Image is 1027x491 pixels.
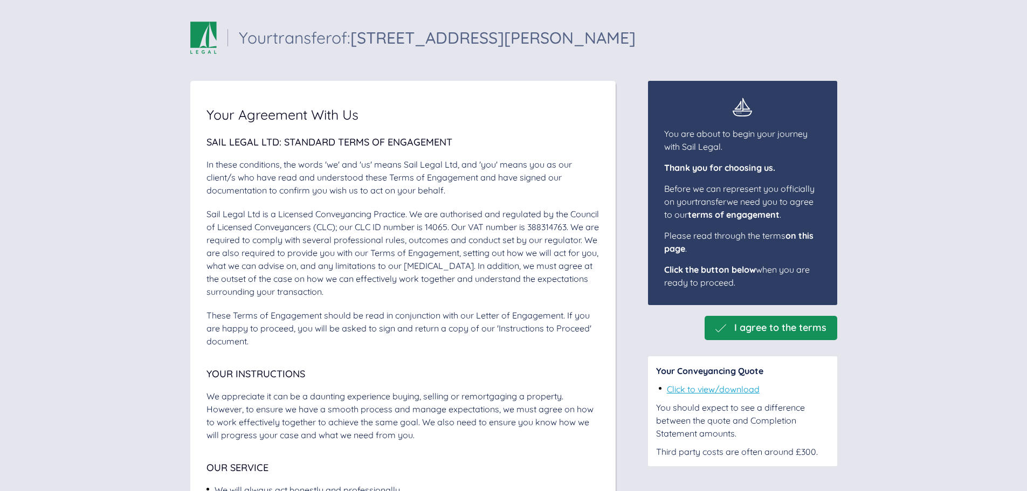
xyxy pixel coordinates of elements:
div: Sail Legal Ltd is a Licensed Conveyancing Practice. We are authorised and regulated by the Counci... [206,208,599,298]
span: You are about to begin your journey with Sail Legal. [664,128,808,152]
span: terms of engagement [688,209,780,220]
a: Click to view/download [667,384,760,395]
span: Sail Legal Ltd: Standard Terms of Engagement [206,136,452,148]
span: when you are ready to proceed. [664,264,810,288]
div: Your transfer of: [239,30,636,46]
span: Please read through the terms . [664,230,814,254]
span: Click the button below [664,264,756,275]
span: Our Service [206,461,268,474]
div: We appreciate it can be a daunting experience buying, selling or remortgaging a property. However... [206,390,599,441]
div: In these conditions, the words 'we' and 'us' means Sail Legal Ltd, and 'you' means you as our cli... [206,158,599,197]
span: Before we can represent you officially on your transfer we need you to agree to our . [664,183,815,220]
span: Your Conveyancing Quote [656,365,763,376]
span: I agree to the terms [734,322,826,334]
span: Thank you for choosing us. [664,162,775,173]
span: Your Instructions [206,368,305,380]
div: You should expect to see a difference between the quote and Completion Statement amounts. [656,401,829,440]
div: These Terms of Engagement should be read in conjunction with our Letter of Engagement. If you are... [206,309,599,348]
div: Third party costs are often around £300. [656,445,829,458]
span: Your Agreement With Us [206,108,359,121]
span: [STREET_ADDRESS][PERSON_NAME] [350,27,636,48]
